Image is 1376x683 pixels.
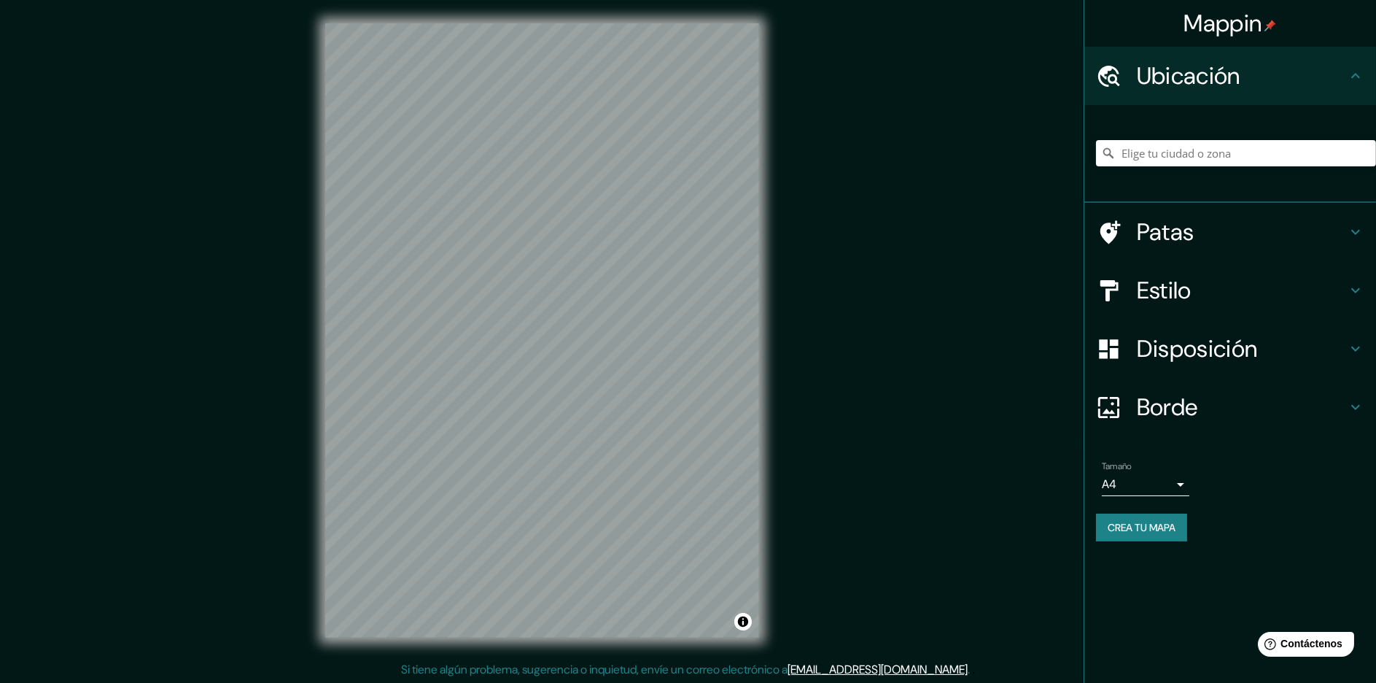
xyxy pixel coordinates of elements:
div: Ubicación [1084,47,1376,105]
font: Si tiene algún problema, sugerencia o inquietud, envíe un correo electrónico a [401,662,788,677]
a: [EMAIL_ADDRESS][DOMAIN_NAME] [788,662,968,677]
div: Borde [1084,378,1376,436]
input: Elige tu ciudad o zona [1096,140,1376,166]
font: Disposición [1137,333,1257,364]
font: Borde [1137,392,1198,422]
iframe: Lanzador de widgets de ayuda [1246,626,1360,667]
font: Patas [1137,217,1194,247]
font: Crea tu mapa [1108,521,1175,534]
div: A4 [1102,473,1189,496]
font: . [972,661,975,677]
font: Mappin [1184,8,1262,39]
font: Ubicación [1137,61,1240,91]
img: pin-icon.png [1264,20,1276,31]
div: Disposición [1084,320,1376,378]
button: Crea tu mapa [1096,514,1187,541]
font: Tamaño [1102,460,1132,472]
div: Estilo [1084,261,1376,320]
canvas: Mapa [325,23,759,638]
font: . [968,662,970,677]
button: Activar o desactivar atribución [734,613,752,630]
font: . [970,661,972,677]
font: Estilo [1137,275,1192,306]
div: Patas [1084,203,1376,261]
font: A4 [1102,476,1116,492]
